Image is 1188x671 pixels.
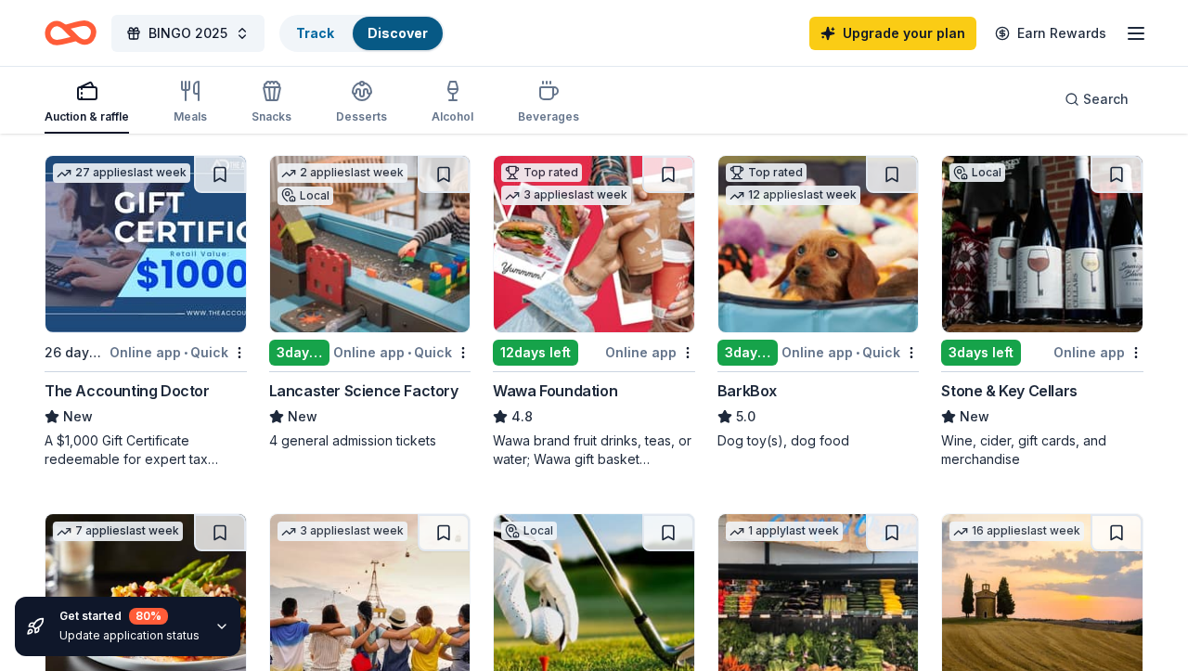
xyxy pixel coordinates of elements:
div: Top rated [726,163,807,182]
span: New [288,406,317,428]
a: Image for Lancaster Science Factory2 applieslast weekLocal3days leftOnline app•QuickLancaster Sci... [269,155,471,450]
div: Update application status [59,628,200,643]
img: Image for Wawa Foundation [494,156,694,332]
button: TrackDiscover [279,15,445,52]
div: 2 applies last week [278,163,407,183]
div: 16 applies last week [949,522,1084,541]
div: The Accounting Doctor [45,380,210,402]
div: Alcohol [432,110,473,124]
div: A $1,000 Gift Certificate redeemable for expert tax preparation or tax resolution services—recipi... [45,432,247,469]
span: • [184,345,187,360]
div: Beverages [518,110,579,124]
div: Wine, cider, gift cards, and merchandise [941,432,1143,469]
button: Snacks [252,72,291,134]
div: Online app Quick [333,341,471,364]
a: Image for Wawa FoundationTop rated3 applieslast week12days leftOnline appWawa Foundation4.8Wawa b... [493,155,695,469]
span: New [63,406,93,428]
button: Beverages [518,72,579,134]
span: • [856,345,859,360]
div: BarkBox [717,380,777,402]
div: 3 days left [269,340,330,366]
div: Dog toy(s), dog food [717,432,920,450]
div: 12 days left [493,340,578,366]
span: BINGO 2025 [148,22,227,45]
img: Image for Lancaster Science Factory [270,156,471,332]
div: 7 applies last week [53,522,183,541]
div: Online app Quick [781,341,919,364]
a: Discover [368,25,428,41]
button: Alcohol [432,72,473,134]
a: Image for BarkBoxTop rated12 applieslast week3days leftOnline app•QuickBarkBox5.0Dog toy(s), dog ... [717,155,920,450]
a: Image for Stone & Key CellarsLocal3days leftOnline appStone & Key CellarsNewWine, cider, gift car... [941,155,1143,469]
div: Desserts [336,110,387,124]
div: Snacks [252,110,291,124]
div: Lancaster Science Factory [269,380,458,402]
img: Image for The Accounting Doctor [45,156,246,332]
button: Desserts [336,72,387,134]
div: 3 applies last week [501,186,631,205]
div: 80 % [129,608,168,625]
div: 4 general admission tickets [269,432,471,450]
a: Upgrade your plan [809,17,976,50]
span: • [407,345,411,360]
div: Wawa Foundation [493,380,617,402]
a: Image for The Accounting Doctor27 applieslast week26 days leftOnline app•QuickThe Accounting Doct... [45,155,247,469]
span: 5.0 [736,406,755,428]
div: Online app [605,341,695,364]
div: 3 days left [717,340,779,366]
span: New [960,406,989,428]
span: 4.8 [511,406,533,428]
div: 26 days left [45,342,106,364]
div: 12 applies last week [726,186,860,205]
div: Wawa brand fruit drinks, teas, or water; Wawa gift basket (includes Wawa products and coupons) [493,432,695,469]
div: Online app [1053,341,1143,364]
div: Online app Quick [110,341,247,364]
div: Top rated [501,163,582,182]
img: Image for Stone & Key Cellars [942,156,1143,332]
div: Meals [174,110,207,124]
div: Get started [59,608,200,625]
button: Search [1050,81,1143,118]
button: Auction & raffle [45,72,129,134]
button: Meals [174,72,207,134]
div: Auction & raffle [45,110,129,124]
img: Image for BarkBox [718,156,919,332]
div: 3 applies last week [278,522,407,541]
a: Track [296,25,334,41]
div: Local [278,187,333,205]
div: Stone & Key Cellars [941,380,1077,402]
div: 3 days left [941,340,1021,366]
div: Local [949,163,1005,182]
div: 1 apply last week [726,522,843,541]
button: BINGO 2025 [111,15,265,52]
a: Earn Rewards [984,17,1117,50]
div: 27 applies last week [53,163,190,183]
div: Local [501,522,557,540]
span: Search [1083,88,1129,110]
a: Home [45,11,97,55]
